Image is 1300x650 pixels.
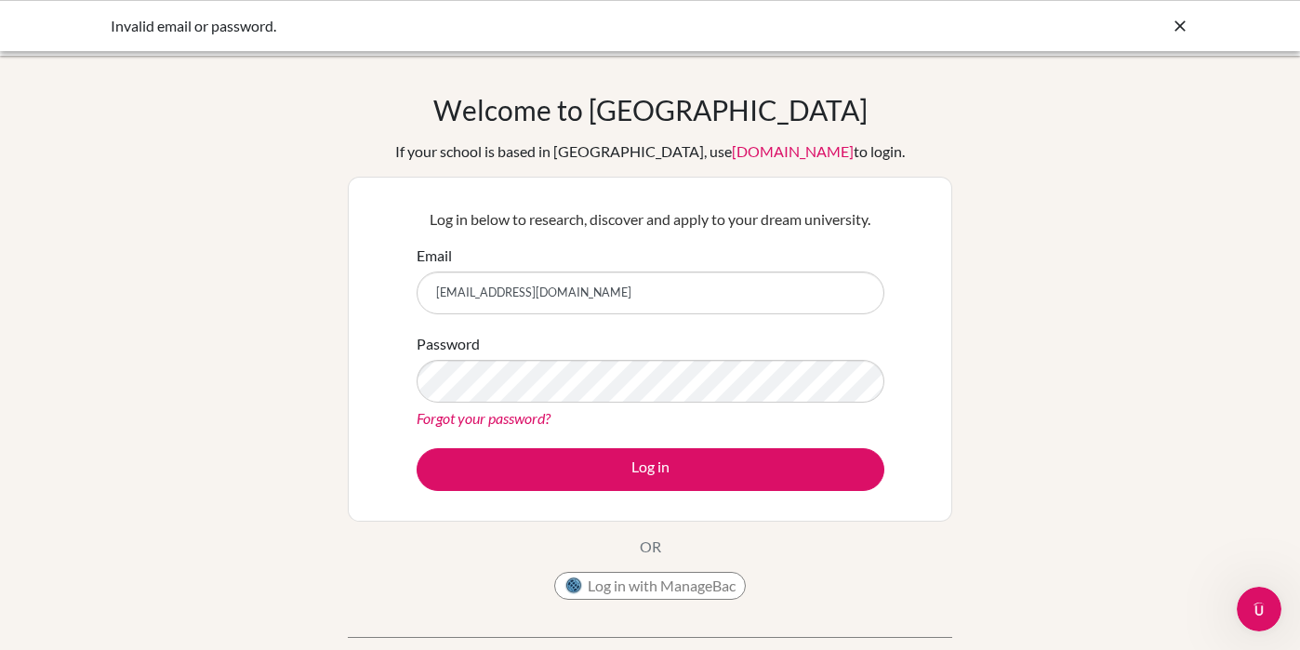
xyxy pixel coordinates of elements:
[111,15,910,37] div: Invalid email or password.
[554,572,746,600] button: Log in with ManageBac
[433,93,868,126] h1: Welcome to [GEOGRAPHIC_DATA]
[395,140,905,163] div: If your school is based in [GEOGRAPHIC_DATA], use to login.
[417,245,452,267] label: Email
[417,448,884,491] button: Log in
[732,142,854,160] a: [DOMAIN_NAME]
[417,208,884,231] p: Log in below to research, discover and apply to your dream university.
[417,409,551,427] a: Forgot your password?
[640,536,661,558] p: OR
[1237,587,1281,631] iframe: Intercom live chat
[417,333,480,355] label: Password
